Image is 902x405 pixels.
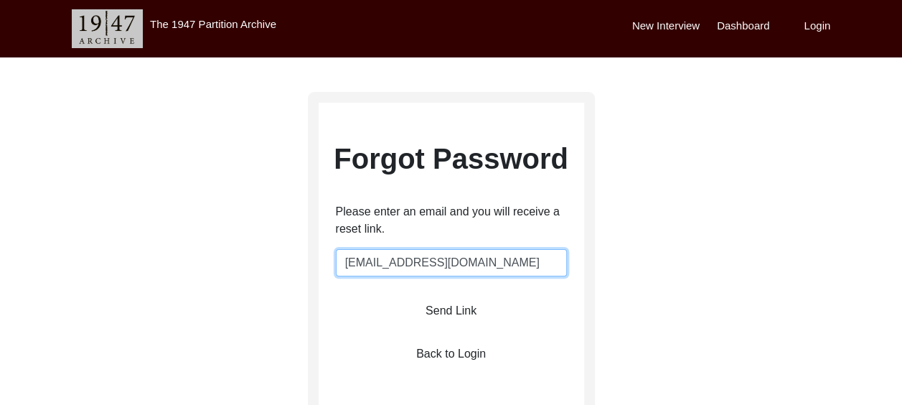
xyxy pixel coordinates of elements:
img: header-logo.png [72,9,143,48]
label: Login [804,18,830,34]
button: Send Link [408,294,494,328]
label: New Interview [632,18,700,34]
label: Back to Login [416,345,486,363]
label: Forgot Password [334,137,568,180]
label: Dashboard [717,18,769,34]
p: Please enter an email and you will receive a reset link. [336,203,567,238]
label: The 1947 Partition Archive [150,18,276,30]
